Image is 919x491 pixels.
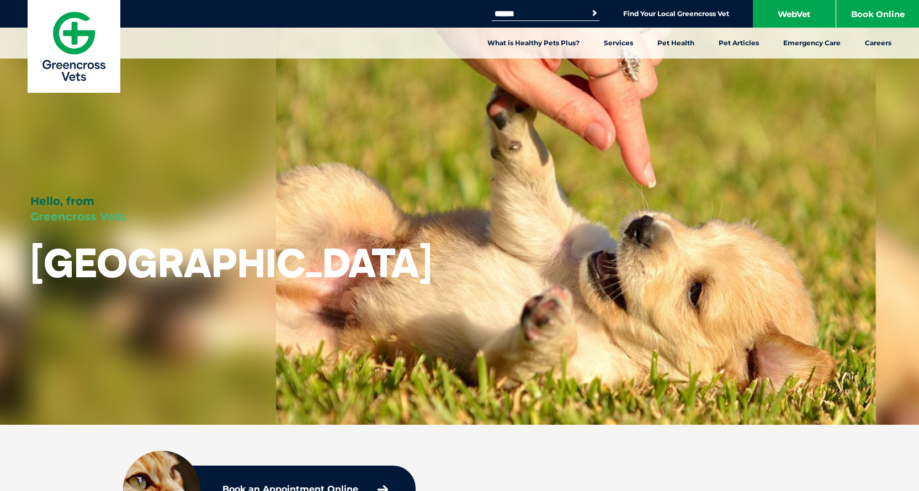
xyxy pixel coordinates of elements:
a: What is Healthy Pets Plus? [475,28,592,59]
a: Careers [853,28,904,59]
button: Search [589,8,600,19]
h1: [GEOGRAPHIC_DATA] [30,241,432,284]
a: Emergency Care [771,28,853,59]
span: Hello, from [30,194,94,208]
a: Pet Health [645,28,706,59]
a: Services [592,28,645,59]
a: Pet Articles [706,28,771,59]
span: Greencross Vets [30,210,126,223]
a: Find Your Local Greencross Vet [623,9,729,18]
